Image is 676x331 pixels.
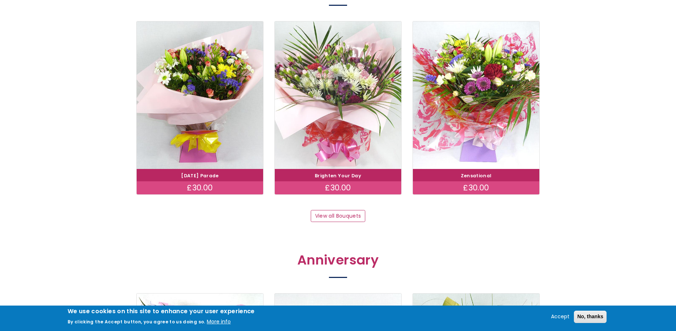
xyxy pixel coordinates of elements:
[275,181,401,194] div: £30.00
[548,312,572,321] button: Accept
[311,210,365,222] a: View all Bouquets
[413,21,539,169] img: Zensational
[181,173,219,179] a: [DATE] Parade
[413,181,539,194] div: £30.00
[68,307,255,315] h2: We use cookies on this site to enhance your user experience
[137,21,263,169] img: Carnival Parade
[180,253,496,272] h2: Anniversary
[574,311,607,323] button: No, thanks
[207,318,231,326] button: More info
[315,173,361,179] a: Brighten Your Day
[267,13,409,178] img: Brighten Your Day
[137,181,263,194] div: £30.00
[461,173,492,179] a: Zensational
[68,319,205,325] p: By clicking the Accept button, you agree to us doing so.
